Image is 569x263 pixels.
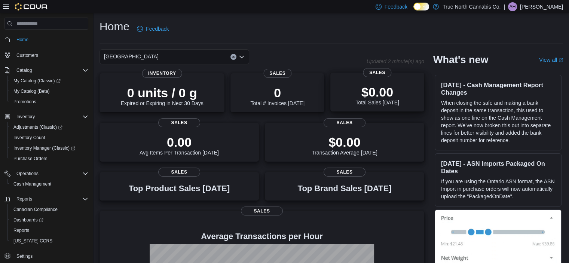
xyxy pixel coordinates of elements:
span: Inventory Count [13,135,45,141]
span: Catalog [13,66,88,75]
a: Inventory Count [10,133,48,142]
span: Sales [158,118,200,127]
div: Transaction Average [DATE] [312,135,377,156]
p: | [504,2,505,11]
span: Customers [13,50,88,59]
span: My Catalog (Beta) [10,87,88,96]
a: My Catalog (Classic) [10,76,64,85]
a: Adjustments (Classic) [7,122,91,132]
a: Settings [13,252,36,261]
span: Purchase Orders [10,154,88,163]
a: My Catalog (Classic) [7,76,91,86]
button: Open list of options [239,54,245,60]
span: Purchase Orders [13,156,48,162]
button: Customers [1,49,91,60]
p: When closing the safe and making a bank deposit in the same transaction, this used to show as one... [441,99,555,144]
p: 0 [250,85,304,100]
button: Home [1,34,91,45]
a: Cash Management [10,180,54,189]
h3: Top Brand Sales [DATE] [298,184,392,193]
button: My Catalog (Beta) [7,86,91,97]
button: Catalog [1,65,91,76]
span: [US_STATE] CCRS [13,238,52,244]
button: Operations [13,169,42,178]
span: Canadian Compliance [10,205,88,214]
span: Catalog [16,67,32,73]
span: Settings [16,253,33,259]
a: Feedback [134,21,172,36]
span: Canadian Compliance [13,207,58,212]
span: Customers [16,52,38,58]
button: Inventory [1,111,91,122]
span: Home [16,37,28,43]
span: Operations [13,169,88,178]
span: Operations [16,171,39,177]
span: Reports [10,226,88,235]
span: Cash Management [10,180,88,189]
p: [PERSON_NAME] [520,2,563,11]
span: My Catalog (Classic) [10,76,88,85]
p: If you are using the Ontario ASN format, the ASN Import in purchase orders will now automatically... [441,178,555,200]
a: Promotions [10,97,39,106]
p: 0 units / 0 g [121,85,204,100]
input: Dark Mode [413,3,429,10]
button: Reports [1,194,91,204]
span: Inventory [16,114,35,120]
span: Inventory [142,69,182,78]
h3: Top Product Sales [DATE] [129,184,230,193]
button: [US_STATE] CCRS [7,236,91,246]
a: Dashboards [10,215,46,224]
span: Settings [13,251,88,261]
button: Purchase Orders [7,153,91,164]
p: Updated 2 minute(s) ago [367,58,424,64]
span: [GEOGRAPHIC_DATA] [104,52,159,61]
a: [US_STATE] CCRS [10,236,55,245]
a: Canadian Compliance [10,205,61,214]
span: Adjustments (Classic) [10,123,88,132]
p: True North Cannabis Co. [443,2,501,11]
p: $0.00 [355,85,399,100]
span: Feedback [385,3,407,10]
h2: What's new [433,54,488,66]
h3: [DATE] - Cash Management Report Changes [441,81,555,96]
span: Reports [16,196,32,202]
span: Dashboards [10,215,88,224]
button: Cash Management [7,179,91,189]
span: Promotions [13,99,36,105]
div: Avg Items Per Transaction [DATE] [140,135,219,156]
h4: Average Transactions per Hour [105,232,418,241]
span: Reports [13,227,29,233]
span: Sales [324,118,365,127]
span: Washington CCRS [10,236,88,245]
span: Inventory [13,112,88,121]
button: Settings [1,251,91,262]
span: My Catalog (Classic) [13,78,61,84]
div: Total # Invoices [DATE] [250,85,304,106]
span: Home [13,35,88,44]
button: Promotions [7,97,91,107]
a: My Catalog (Beta) [10,87,53,96]
a: Dashboards [7,215,91,225]
a: Home [13,35,31,44]
h3: [DATE] - ASN Imports Packaged On Dates [441,160,555,175]
div: Total Sales [DATE] [355,85,399,105]
span: Sales [158,168,200,177]
a: Reports [10,226,32,235]
p: $0.00 [312,135,377,150]
span: Feedback [146,25,169,33]
p: 0.00 [140,135,219,150]
span: Inventory Manager (Classic) [13,145,75,151]
svg: External link [559,58,563,62]
button: Clear input [230,54,236,60]
a: Inventory Manager (Classic) [10,144,78,153]
a: Customers [13,51,41,60]
a: Purchase Orders [10,154,51,163]
button: Inventory Count [7,132,91,143]
span: Cash Management [13,181,51,187]
img: Cova [15,3,48,10]
span: Reports [13,195,88,204]
span: Inventory Count [10,133,88,142]
span: Dashboards [13,217,43,223]
div: Expired or Expiring in Next 30 Days [121,85,204,106]
span: Sales [324,168,365,177]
